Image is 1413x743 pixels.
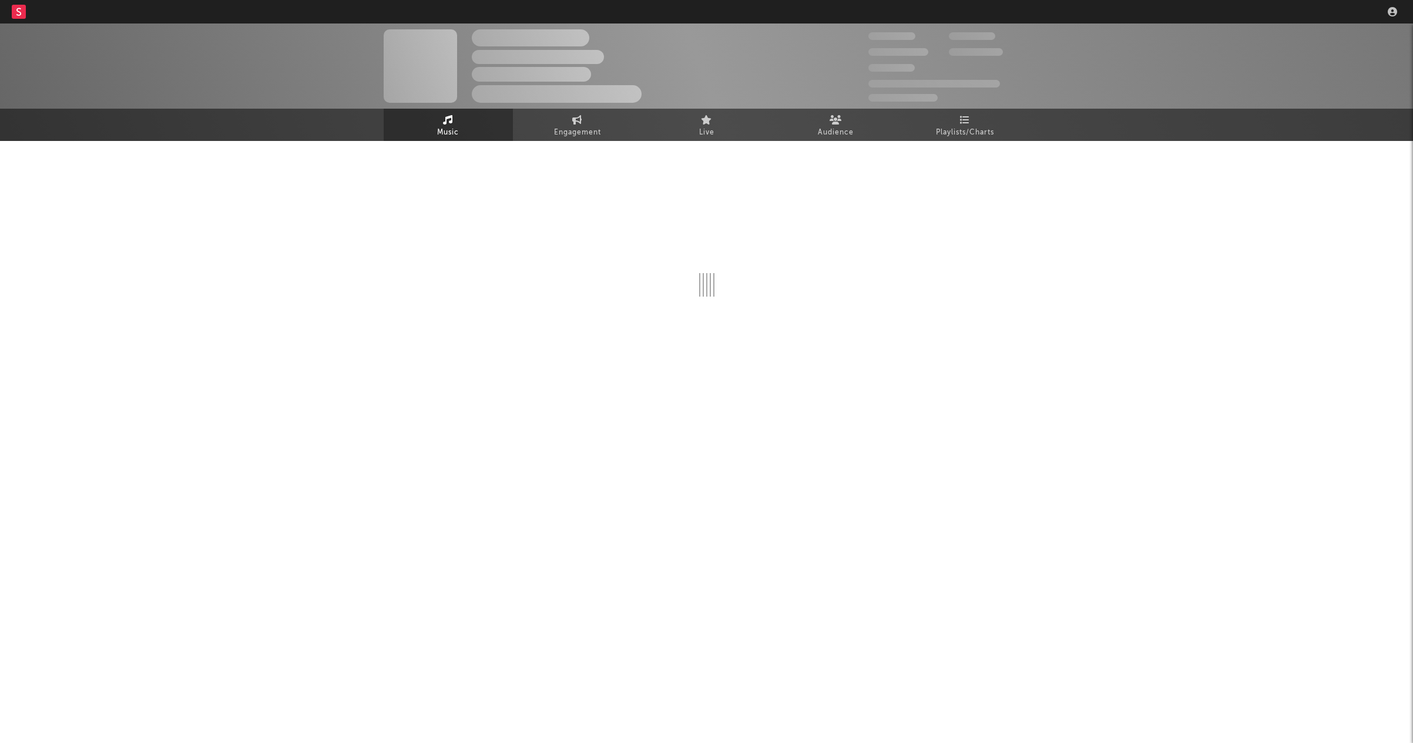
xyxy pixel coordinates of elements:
[771,109,901,141] a: Audience
[949,32,995,40] span: 100,000
[901,109,1030,141] a: Playlists/Charts
[868,48,928,56] span: 50,000,000
[949,48,1003,56] span: 1,000,000
[868,32,915,40] span: 300,000
[554,126,601,140] span: Engagement
[818,126,854,140] span: Audience
[936,126,994,140] span: Playlists/Charts
[437,126,459,140] span: Music
[384,109,513,141] a: Music
[699,126,714,140] span: Live
[868,80,1000,88] span: 50,000,000 Monthly Listeners
[868,94,938,102] span: Jump Score: 85.0
[642,109,771,141] a: Live
[868,64,915,72] span: 100,000
[513,109,642,141] a: Engagement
